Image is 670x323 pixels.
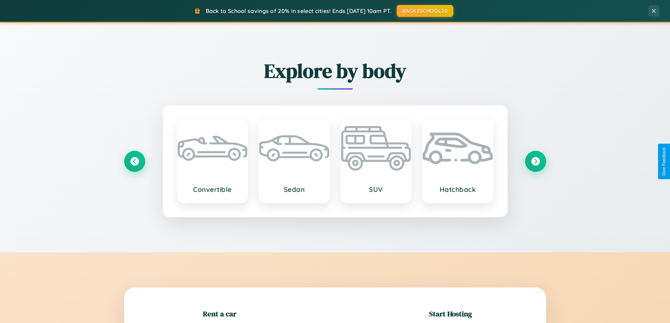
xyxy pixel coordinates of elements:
h2: Explore by body [124,57,546,84]
span: Back to School savings of 20% in select cities! Ends [DATE] 10am PT. [206,7,391,14]
h3: Sedan [266,185,322,194]
h2: Rent a car [203,309,236,319]
h3: Convertible [185,185,241,194]
div: Give Feedback [662,147,666,176]
h3: Hatchback [430,185,486,194]
button: BACK2SCHOOL20 [397,5,453,17]
h3: SUV [348,185,404,194]
h2: Start Hosting [429,309,472,319]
